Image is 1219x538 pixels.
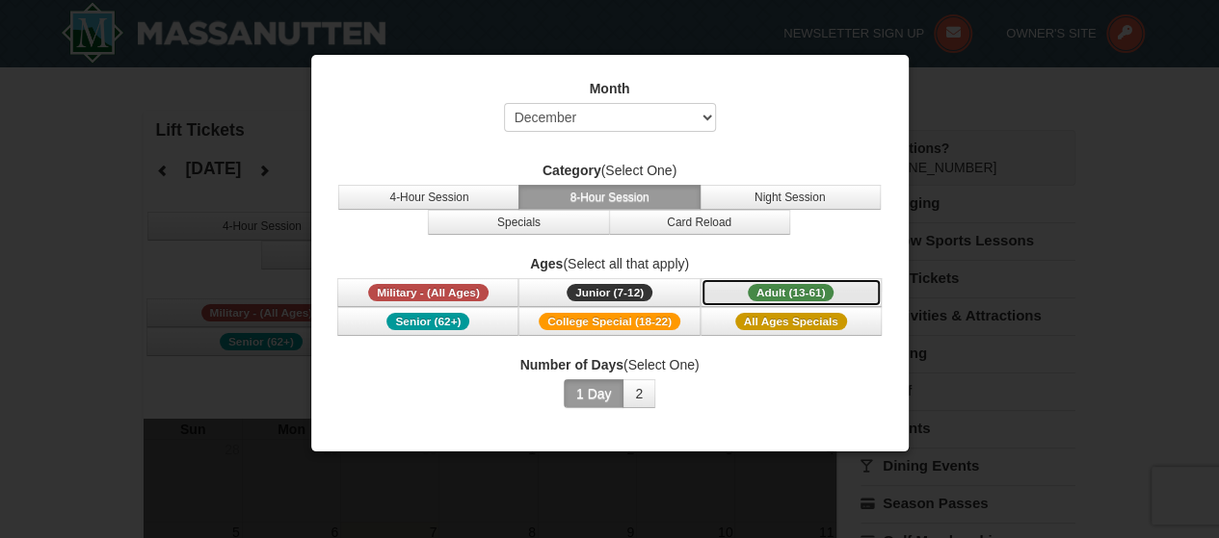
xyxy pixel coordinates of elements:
[590,81,630,96] strong: Month
[530,256,563,271] strong: Ages
[428,210,609,235] button: Specials
[368,284,489,301] span: Military - (All Ages)
[337,307,518,336] button: Senior (62+)
[518,278,700,307] button: Junior (7-12)
[701,278,882,307] button: Adult (13-61)
[337,278,518,307] button: Military - (All Ages)
[335,355,885,374] label: (Select One)
[539,313,680,330] span: College Special (18-22)
[518,185,700,210] button: 8-Hour Session
[735,313,847,330] span: All Ages Specials
[609,210,790,235] button: Card Reload
[543,163,601,178] strong: Category
[335,254,885,273] label: (Select all that apply)
[338,185,519,210] button: 4-Hour Session
[335,161,885,180] label: (Select One)
[518,307,700,336] button: College Special (18-22)
[564,379,624,408] button: 1 Day
[623,379,655,408] button: 2
[386,313,469,330] span: Senior (62+)
[748,284,835,301] span: Adult (13-61)
[700,185,881,210] button: Night Session
[567,284,652,301] span: Junior (7-12)
[701,307,882,336] button: All Ages Specials
[520,357,623,372] strong: Number of Days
